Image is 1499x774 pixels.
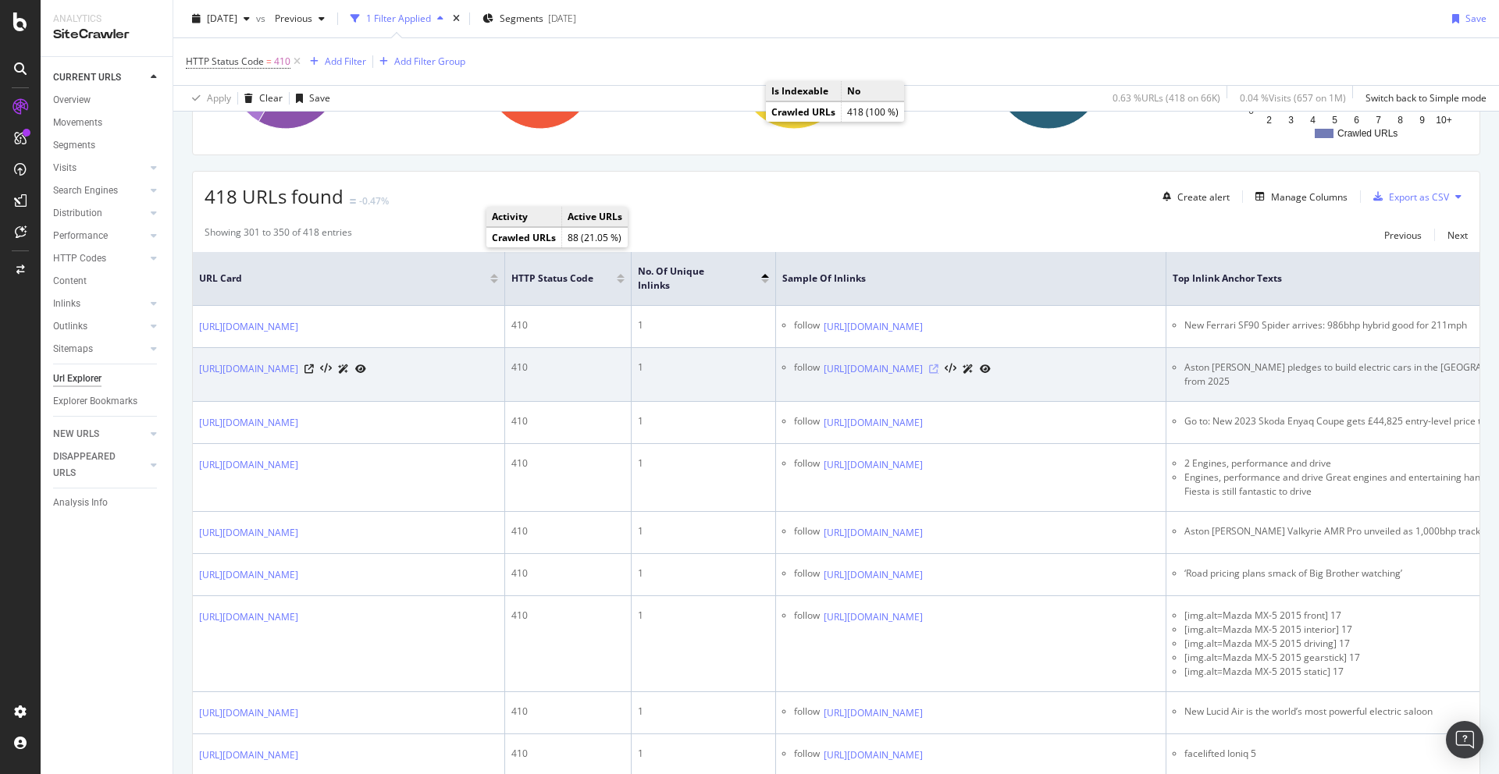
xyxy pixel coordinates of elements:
[199,525,298,541] a: [URL][DOMAIN_NAME]
[511,456,625,470] div: 410
[53,393,137,410] div: Explorer Bookmarks
[199,705,298,721] a: [URL][DOMAIN_NAME]
[1267,115,1273,126] text: 2
[53,426,146,442] a: NEW URLS
[963,360,974,377] a: AI Url Details
[511,414,625,428] div: 410
[274,51,290,73] span: 410
[53,115,162,131] a: Movements
[199,609,298,625] a: [URL][DOMAIN_NAME]
[638,265,738,293] span: No. of Unique Inlinks
[638,360,769,375] div: 1
[53,296,146,312] a: Inlinks
[53,449,132,481] div: DISAPPEARED URLS
[1420,115,1426,126] text: 9
[325,55,366,68] div: Add Filter
[205,7,451,143] div: A chart.
[304,364,314,374] a: Visit Online Page
[1311,115,1316,126] text: 4
[259,91,283,105] div: Clear
[548,12,576,25] div: [DATE]
[53,341,146,357] a: Sitemaps
[199,747,298,763] a: [URL][DOMAIN_NAME]
[1447,225,1468,244] button: Next
[53,205,102,222] div: Distribution
[511,705,625,719] div: 410
[794,414,820,431] div: follow
[824,361,923,377] a: [URL][DOMAIN_NAME]
[824,567,923,583] a: [URL][DOMAIN_NAME]
[824,525,923,541] a: [URL][DOMAIN_NAME]
[562,228,628,248] td: 88 (21.05 %)
[304,52,366,71] button: Add Filter
[476,6,582,31] button: Segments[DATE]
[53,183,118,199] div: Search Engines
[207,12,237,25] span: 2025 Aug. 18th
[794,456,820,473] div: follow
[205,225,352,244] div: Showing 301 to 350 of 418 entries
[562,207,628,227] td: Active URLs
[1289,115,1294,126] text: 3
[53,92,91,108] div: Overview
[266,55,272,68] span: =
[824,609,923,625] a: [URL][DOMAIN_NAME]
[794,566,820,583] div: follow
[53,495,162,511] a: Analysis Info
[53,296,80,312] div: Inlinks
[486,228,562,248] td: Crawled URLs
[53,137,162,154] a: Segments
[269,12,312,25] span: Previous
[53,250,106,267] div: HTTP Codes
[53,273,87,289] div: Content
[238,86,283,111] button: Clear
[511,609,625,623] div: 410
[53,341,93,357] div: Sitemaps
[53,318,87,335] div: Outlinks
[53,12,160,26] div: Analytics
[338,360,349,377] a: AI Url Details
[373,52,465,71] button: Add Filter Group
[842,102,905,122] td: 418 (100 %)
[350,199,356,204] img: Equal
[794,609,820,625] div: follow
[967,7,1214,143] div: A chart.
[256,12,269,25] span: vs
[53,205,146,222] a: Distribution
[199,319,298,335] a: [URL][DOMAIN_NAME]
[53,137,95,154] div: Segments
[980,360,991,377] a: URL Inspection
[309,91,330,105] div: Save
[207,91,231,105] div: Apply
[1365,91,1487,105] div: Switch back to Simple mode
[1447,229,1468,242] div: Next
[1376,115,1382,126] text: 7
[320,364,332,375] button: View HTML Source
[638,414,769,428] div: 1
[199,272,486,286] span: URL Card
[53,449,146,481] a: DISAPPEARED URLS
[53,495,108,511] div: Analysis Info
[1389,190,1449,204] div: Export as CSV
[511,747,625,761] div: 410
[1384,225,1422,244] button: Previous
[1337,128,1398,139] text: Crawled URLs
[824,457,923,473] a: [URL][DOMAIN_NAME]
[782,272,1136,286] span: Sample of Inlinks
[713,7,960,143] div: A chart.
[511,360,625,375] div: 410
[1333,115,1338,126] text: 5
[486,207,562,227] td: Activity
[1398,115,1404,126] text: 8
[53,250,146,267] a: HTTP Codes
[53,69,121,86] div: CURRENT URLS
[290,86,330,111] button: Save
[638,609,769,623] div: 1
[199,415,298,431] a: [URL][DOMAIN_NAME]
[511,272,593,286] span: HTTP Status Code
[1221,7,1468,143] div: A chart.
[53,183,146,199] a: Search Engines
[500,12,543,25] span: Segments
[638,318,769,332] div: 1
[1465,12,1487,25] div: Save
[459,7,706,143] div: A chart.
